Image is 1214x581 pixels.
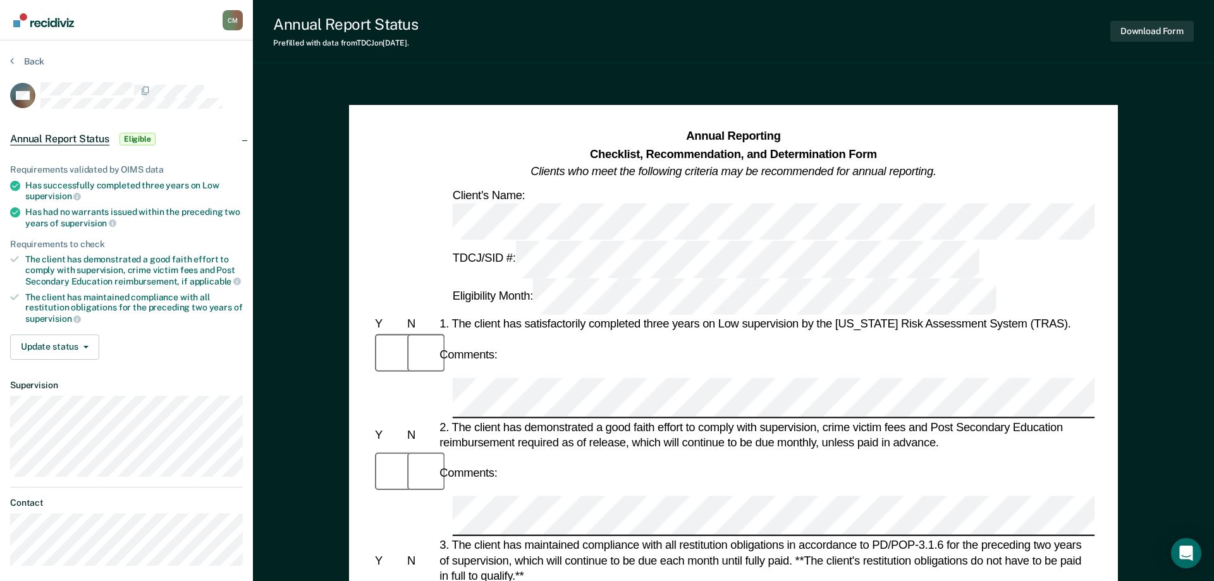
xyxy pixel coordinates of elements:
[590,147,877,160] strong: Checklist, Recommendation, and Determination Form
[25,254,243,286] div: The client has demonstrated a good faith effort to comply with supervision, crime victim fees and...
[190,276,241,286] span: applicable
[437,419,1094,450] div: 2. The client has demonstrated a good faith effort to comply with supervision, crime victim fees ...
[437,316,1094,332] div: 1. The client has satisfactorily completed three years on Low supervision by the [US_STATE] Risk ...
[10,239,243,250] div: Requirements to check
[450,241,982,278] div: TDCJ/SID #:
[13,13,74,27] img: Recidiviz
[25,292,243,324] div: The client has maintained compliance with all restitution obligations for the preceding two years of
[405,553,437,568] div: N
[1110,21,1194,42] button: Download Form
[10,380,243,391] dt: Supervision
[530,164,936,177] em: Clients who meet the following criteria may be recommended for annual reporting.
[10,164,243,175] div: Requirements validated by OIMS data
[223,10,243,30] div: C M
[61,218,116,228] span: supervision
[10,133,109,145] span: Annual Report Status
[1171,538,1201,568] div: Open Intercom Messenger
[120,133,156,145] span: Eligible
[372,316,405,332] div: Y
[372,553,405,568] div: Y
[273,39,418,47] div: Prefilled with data from TDCJ on [DATE] .
[10,334,99,360] button: Update status
[25,207,243,228] div: Has had no warrants issued within the preceding two years of
[273,15,418,34] div: Annual Report Status
[372,427,405,443] div: Y
[437,347,500,363] div: Comments:
[25,191,81,201] span: supervision
[10,498,243,508] dt: Contact
[10,56,44,67] button: Back
[405,427,437,443] div: N
[437,465,500,481] div: Comments:
[405,316,437,332] div: N
[223,10,243,30] button: Profile dropdown button
[686,130,780,142] strong: Annual Reporting
[25,314,81,324] span: supervision
[25,180,243,202] div: Has successfully completed three years on Low
[450,278,1000,315] div: Eligibility Month:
